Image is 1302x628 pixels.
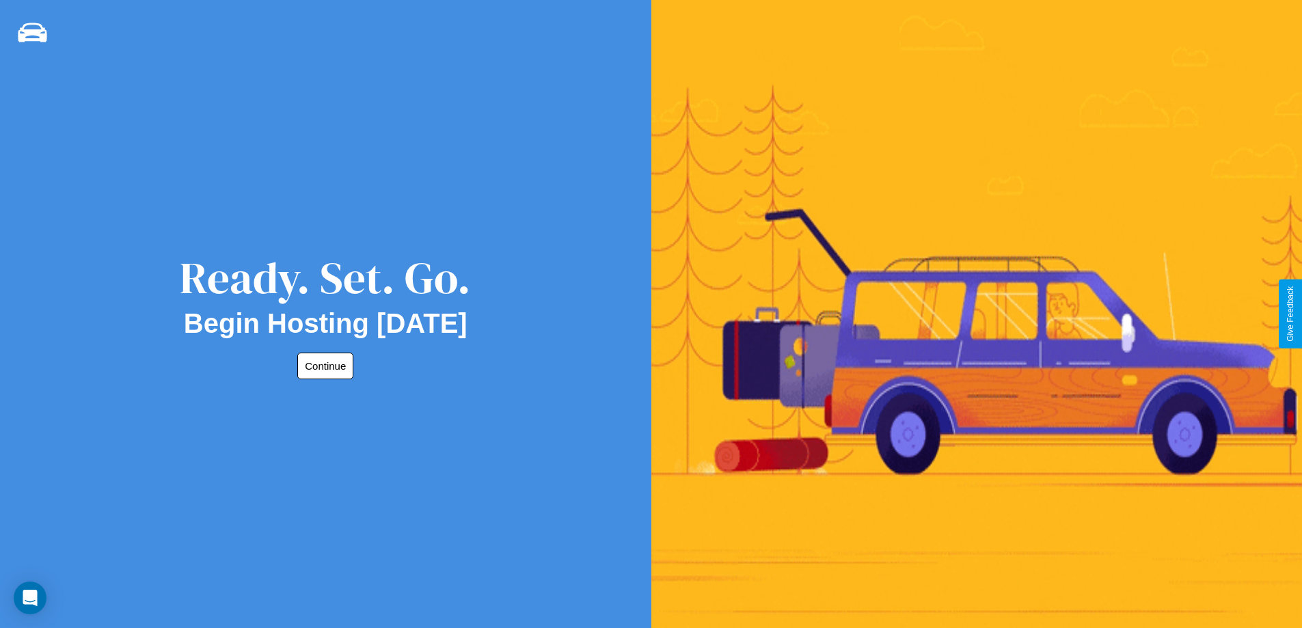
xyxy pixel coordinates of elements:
div: Open Intercom Messenger [14,582,46,614]
h2: Begin Hosting [DATE] [184,308,467,339]
button: Continue [297,353,353,379]
div: Ready. Set. Go. [180,247,471,308]
div: Give Feedback [1286,286,1295,342]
